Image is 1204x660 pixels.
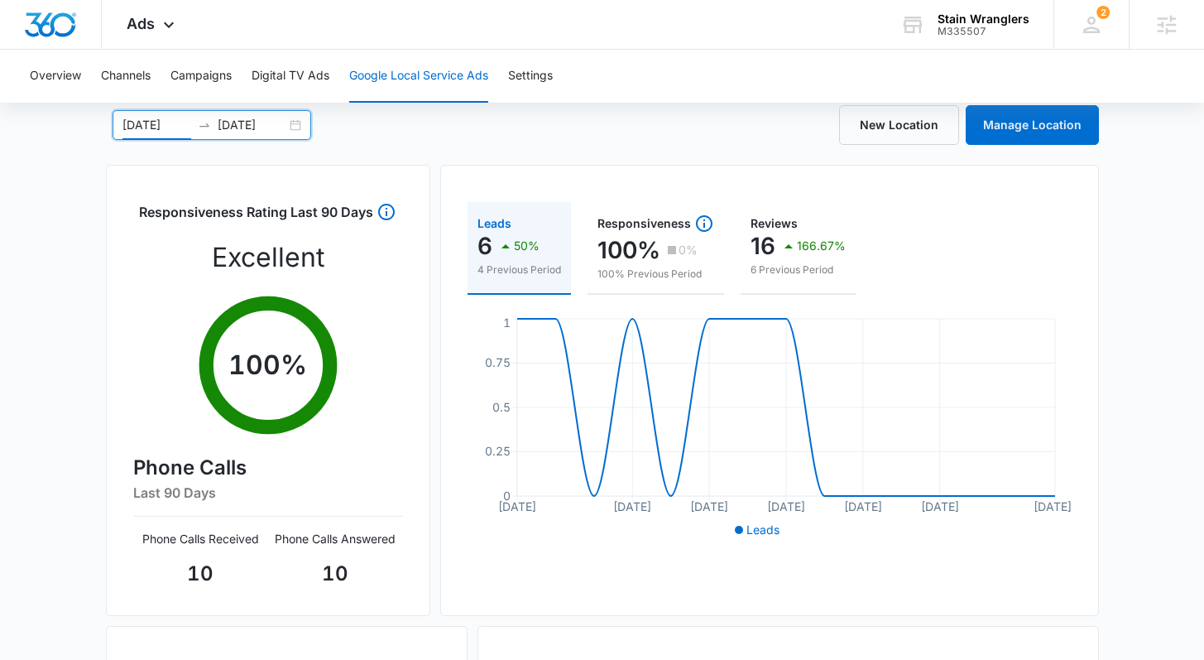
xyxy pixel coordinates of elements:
[485,444,511,458] tspan: 0.25
[139,202,373,231] h3: Responsiveness Rating Last 90 Days
[133,559,268,589] p: 10
[170,50,232,103] button: Campaigns
[212,238,324,277] p: Excellent
[228,345,307,385] p: 100 %
[268,559,403,589] p: 10
[349,50,488,103] button: Google Local Service Ads
[843,499,881,513] tspan: [DATE]
[492,400,511,414] tspan: 0.5
[597,237,660,263] p: 100%
[268,530,403,547] p: Phone Calls Answered
[198,118,211,132] span: to
[218,116,286,134] input: End date
[597,267,714,282] p: 100% Previous Period
[508,50,553,103] button: Settings
[30,50,81,103] button: Overview
[938,12,1029,26] div: account name
[477,218,561,229] div: Leads
[938,26,1029,37] div: account id
[920,499,958,513] tspan: [DATE]
[751,233,775,259] p: 16
[477,263,561,277] p: 4 Previous Period
[966,105,1099,145] a: Manage Location
[1034,499,1072,513] tspan: [DATE]
[503,316,511,330] tspan: 1
[839,105,959,145] a: New Location
[1096,6,1110,19] div: notifications count
[751,218,846,229] div: Reviews
[127,15,155,32] span: Ads
[101,50,151,103] button: Channels
[133,453,403,483] h4: Phone Calls
[613,499,651,513] tspan: [DATE]
[679,244,698,256] p: 0%
[797,240,846,252] p: 166.67%
[514,240,540,252] p: 50%
[198,118,211,132] span: swap-right
[767,499,805,513] tspan: [DATE]
[690,499,728,513] tspan: [DATE]
[485,355,511,369] tspan: 0.75
[1096,6,1110,19] span: 2
[746,523,779,537] span: Leads
[751,263,846,277] p: 6 Previous Period
[133,483,403,503] h6: Last 90 Days
[252,50,329,103] button: Digital TV Ads
[597,214,714,234] div: Responsiveness
[503,489,511,503] tspan: 0
[477,233,492,259] p: 6
[122,116,191,134] input: Start date
[498,499,536,513] tspan: [DATE]
[133,530,268,547] p: Phone Calls Received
